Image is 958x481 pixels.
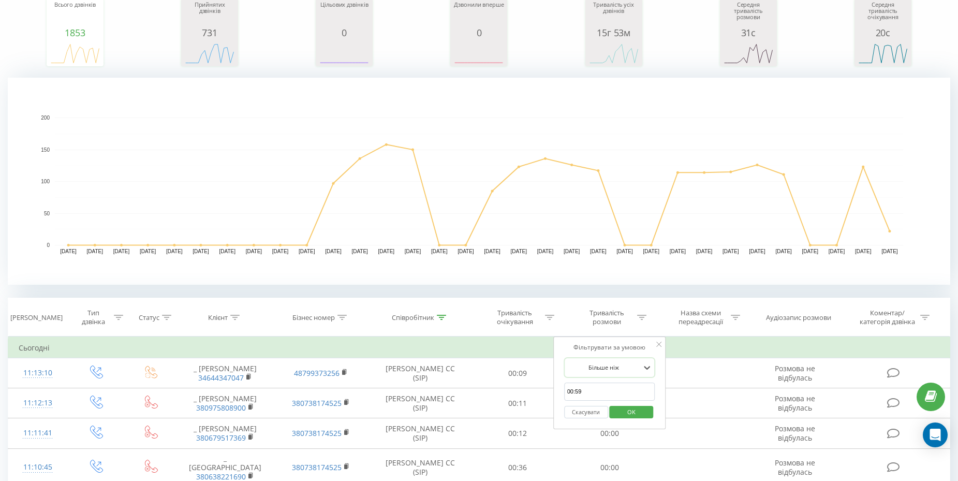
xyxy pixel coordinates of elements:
[579,309,635,326] div: Тривалість розмови
[537,249,554,254] text: [DATE]
[610,406,654,419] button: OK
[453,2,505,27] div: Дзвонили вперше
[292,428,342,438] a: 380738174525
[19,457,56,477] div: 11:10:45
[487,309,542,326] div: Тривалість очікування
[723,38,774,69] svg: A chart.
[564,418,656,448] td: 00:00
[299,249,315,254] text: [DATE]
[590,249,607,254] text: [DATE]
[369,388,471,418] td: [PERSON_NAME] CC (SIP)
[318,38,370,69] svg: A chart.
[318,2,370,27] div: Цільових дзвінків
[87,249,104,254] text: [DATE]
[766,313,831,322] div: Аудіозапис розмови
[184,2,235,27] div: Прийнятих дзвінків
[8,78,950,285] svg: A chart.
[696,249,713,254] text: [DATE]
[588,2,640,27] div: Тривалість усіх дзвінків
[857,27,909,38] div: 20с
[292,462,342,472] a: 380738174525
[723,27,774,38] div: 31с
[184,38,235,69] svg: A chart.
[392,313,434,322] div: Співробітник
[588,27,640,38] div: 15г 53м
[564,249,580,254] text: [DATE]
[8,338,950,358] td: Сьогодні
[113,249,130,254] text: [DATE]
[749,249,765,254] text: [DATE]
[219,249,235,254] text: [DATE]
[318,27,370,38] div: 0
[723,2,774,27] div: Середня тривалість розмови
[616,249,633,254] text: [DATE]
[923,422,948,447] div: Open Intercom Messenger
[802,249,819,254] text: [DATE]
[405,249,421,254] text: [DATE]
[193,249,209,254] text: [DATE]
[564,406,608,419] button: Скасувати
[564,383,655,401] input: 00:00
[19,393,56,413] div: 11:12:13
[369,418,471,448] td: [PERSON_NAME] CC (SIP)
[60,249,77,254] text: [DATE]
[177,418,273,448] td: _ [PERSON_NAME]
[49,2,101,27] div: Всього дзвінків
[673,309,728,326] div: Назва схеми переадресації
[10,313,63,322] div: [PERSON_NAME]
[292,398,342,408] a: 380738174525
[588,38,640,69] svg: A chart.
[208,313,228,322] div: Клієнт
[196,403,246,413] a: 380975808900
[857,2,909,27] div: Середня тривалість очікування
[471,358,564,388] td: 00:09
[140,249,156,254] text: [DATE]
[19,423,56,443] div: 11:11:41
[184,27,235,38] div: 731
[431,249,448,254] text: [DATE]
[19,363,56,383] div: 11:13:10
[49,38,101,69] svg: A chart.
[198,373,244,383] a: 34644347047
[617,404,646,420] span: OK
[643,249,659,254] text: [DATE]
[41,179,50,184] text: 100
[564,342,655,353] div: Фільтрувати за умовою
[829,249,845,254] text: [DATE]
[511,249,527,254] text: [DATE]
[881,249,898,254] text: [DATE]
[484,249,500,254] text: [DATE]
[369,358,471,388] td: [PERSON_NAME] CC (SIP)
[272,249,289,254] text: [DATE]
[325,249,342,254] text: [DATE]
[857,38,909,69] svg: A chart.
[49,27,101,38] div: 1853
[47,242,50,248] text: 0
[41,115,50,121] text: 200
[471,418,564,448] td: 00:12
[351,249,368,254] text: [DATE]
[775,393,815,413] span: Розмова не відбулась
[378,249,395,254] text: [DATE]
[196,433,246,443] a: 380679517369
[177,388,273,418] td: _ [PERSON_NAME]
[723,249,739,254] text: [DATE]
[670,249,686,254] text: [DATE]
[775,458,815,477] span: Розмова не відбулась
[453,38,505,69] svg: A chart.
[855,249,872,254] text: [DATE]
[471,388,564,418] td: 00:11
[458,249,474,254] text: [DATE]
[177,358,273,388] td: _ [PERSON_NAME]
[453,27,505,38] div: 0
[292,313,335,322] div: Бізнес номер
[44,211,50,216] text: 50
[41,147,50,153] text: 150
[775,424,815,443] span: Розмова не відбулась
